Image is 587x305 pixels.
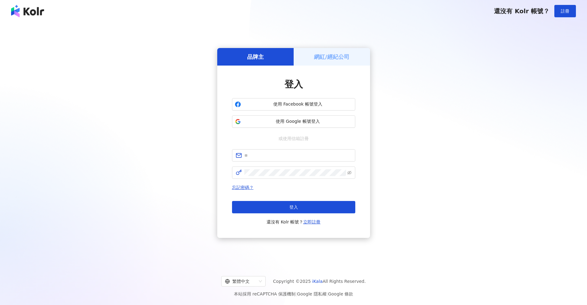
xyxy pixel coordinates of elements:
[247,53,264,61] h5: 品牌主
[232,115,355,128] button: 使用 Google 帳號登入
[327,291,328,296] span: |
[274,135,313,142] span: 或使用信箱註冊
[561,9,569,14] span: 註冊
[267,218,321,226] span: 還沒有 Kolr 帳號？
[225,276,256,286] div: 繁體中文
[312,279,323,284] a: iKala
[347,171,352,175] span: eye-invisible
[232,201,355,213] button: 登入
[289,205,298,210] span: 登入
[232,185,254,190] a: 忘記密碼？
[296,291,297,296] span: |
[243,118,353,125] span: 使用 Google 帳號登入
[314,53,349,61] h5: 網紅/經紀公司
[232,98,355,110] button: 使用 Facebook 帳號登入
[328,291,353,296] a: Google 條款
[554,5,576,17] button: 註冊
[284,79,303,90] span: 登入
[303,219,320,224] a: 立即註冊
[234,290,353,298] span: 本站採用 reCAPTCHA 保護機制
[297,291,327,296] a: Google 隱私權
[11,5,44,17] img: logo
[273,278,366,285] span: Copyright © 2025 All Rights Reserved.
[243,101,353,107] span: 使用 Facebook 帳號登入
[494,7,549,15] span: 還沒有 Kolr 帳號？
